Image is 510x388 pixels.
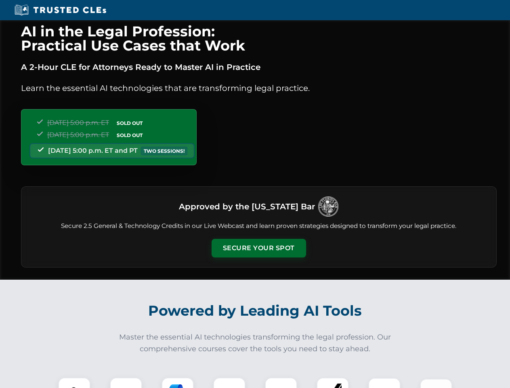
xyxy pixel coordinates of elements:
p: Master the essential AI technologies transforming the legal profession. Our comprehensive courses... [114,331,397,355]
span: [DATE] 5:00 p.m. ET [47,119,109,127]
h3: Approved by the [US_STATE] Bar [179,199,315,214]
img: Trusted CLEs [12,4,109,16]
h2: Powered by Leading AI Tools [31,297,479,325]
button: Secure Your Spot [212,239,306,257]
h1: AI in the Legal Profession: Practical Use Cases that Work [21,24,497,53]
p: Secure 2.5 General & Technology Credits in our Live Webcast and learn proven strategies designed ... [31,221,487,231]
p: Learn the essential AI technologies that are transforming legal practice. [21,82,497,95]
span: SOLD OUT [114,119,145,127]
img: Logo [318,196,338,217]
p: A 2-Hour CLE for Attorneys Ready to Master AI in Practice [21,61,497,74]
span: [DATE] 5:00 p.m. ET [47,131,109,139]
span: SOLD OUT [114,131,145,139]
